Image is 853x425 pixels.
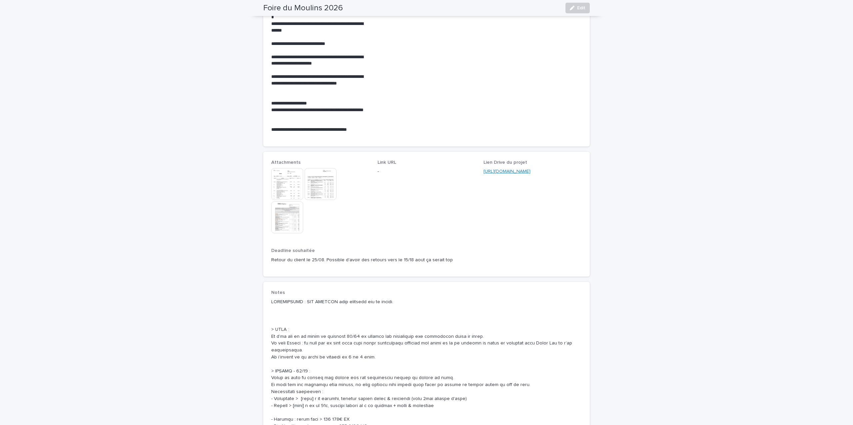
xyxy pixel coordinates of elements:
p: Retour du client le 25/08. Possible d'avoir des retours vers le 15/18 aout ça serait top [271,257,582,264]
span: Edit [577,6,585,10]
span: Lien Drive du projet [483,160,527,165]
a: [URL][DOMAIN_NAME] [483,169,530,174]
h2: Foire du Moulins 2026 [263,3,343,13]
span: Notes [271,290,285,295]
span: Attachments [271,160,301,165]
span: Deadline souhaitée [271,248,315,253]
button: Edit [565,3,590,13]
p: - [378,168,476,175]
span: Link URL [378,160,396,165]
